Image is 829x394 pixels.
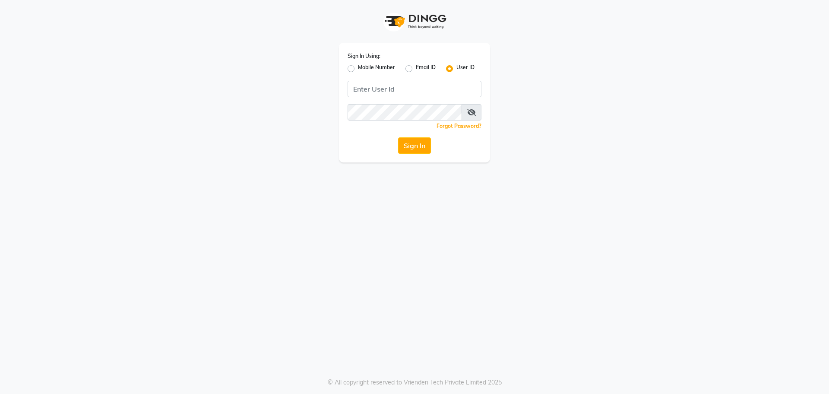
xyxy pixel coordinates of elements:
input: Username [348,104,462,121]
label: Mobile Number [358,64,395,74]
label: Email ID [416,64,436,74]
label: User ID [456,64,475,74]
label: Sign In Using: [348,52,380,60]
a: Forgot Password? [437,123,481,129]
button: Sign In [398,137,431,154]
input: Username [348,81,481,97]
img: logo1.svg [380,9,449,34]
